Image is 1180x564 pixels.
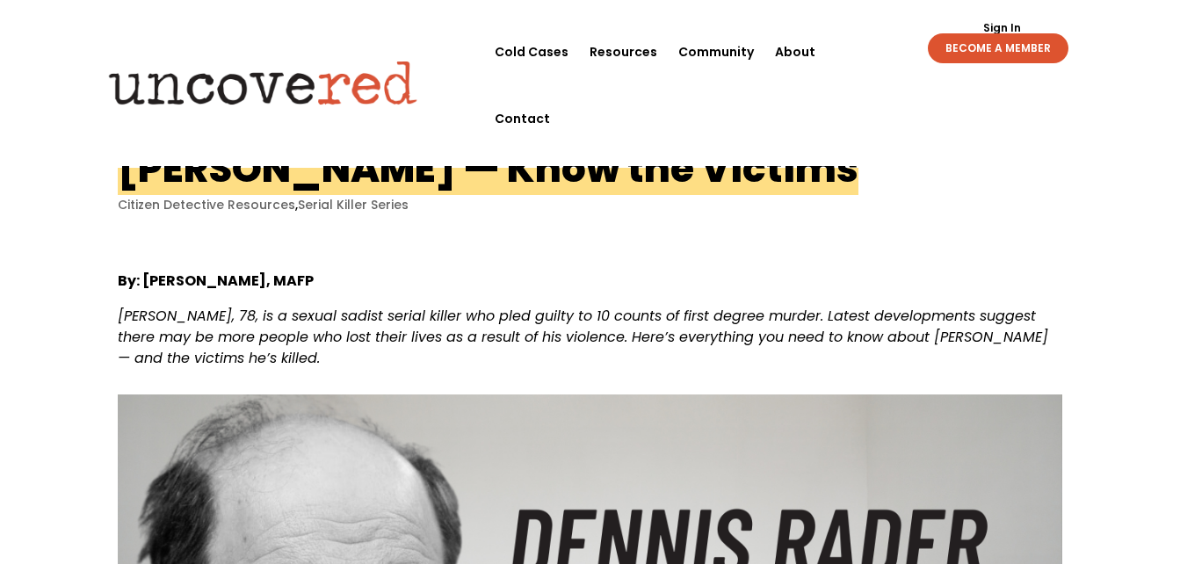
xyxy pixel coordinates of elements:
[495,18,568,85] a: Cold Cases
[590,18,657,85] a: Resources
[495,85,550,152] a: Contact
[118,197,1061,213] p: ,
[974,23,1031,33] a: Sign In
[118,271,314,291] strong: By: [PERSON_NAME], MAFP
[118,306,1048,368] span: [PERSON_NAME], 78, is a sexual sadist serial killer who pled guilty to 10 counts of first degree ...
[118,196,295,213] a: Citizen Detective Resources
[775,18,815,85] a: About
[118,141,858,195] h1: [PERSON_NAME] — Know the Victims
[94,48,432,117] img: Uncovered logo
[928,33,1068,63] a: BECOME A MEMBER
[678,18,754,85] a: Community
[298,196,409,213] a: Serial Killer Series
